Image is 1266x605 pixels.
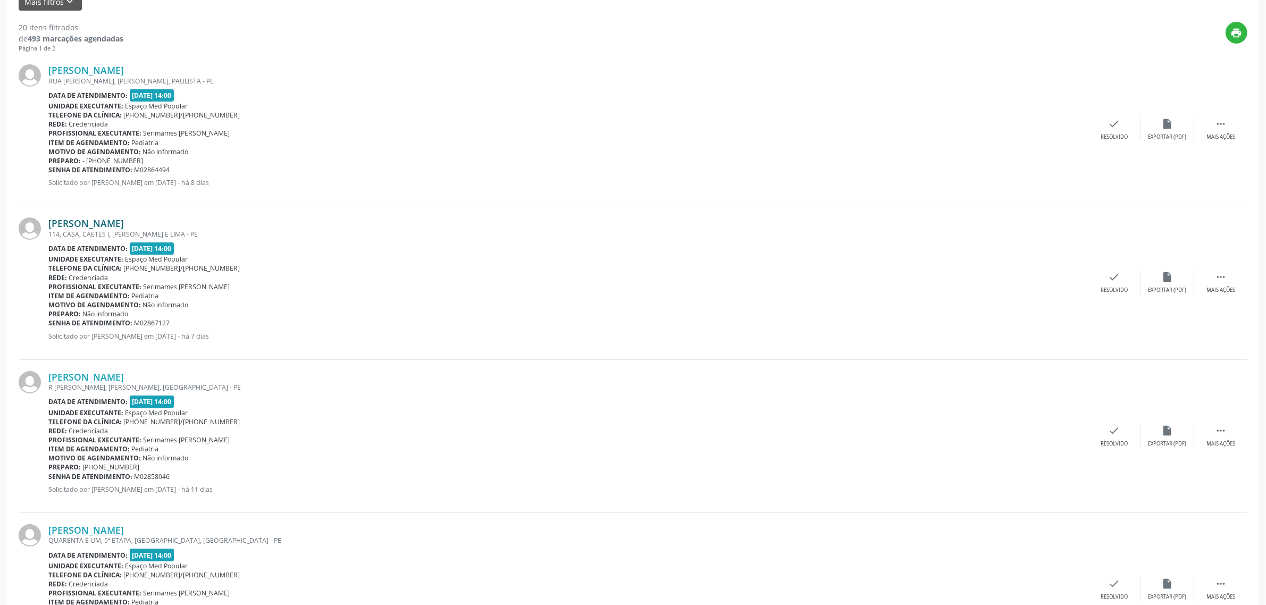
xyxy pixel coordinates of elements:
div: Mais ações [1206,593,1235,601]
b: Senha de atendimento: [48,472,132,481]
i: insert_drive_file [1162,578,1173,590]
div: 20 itens filtrados [19,22,123,33]
span: Não informado [143,300,189,309]
span: Espaço Med Popular [125,255,188,264]
i:  [1215,425,1227,436]
span: [DATE] 14:00 [130,549,174,561]
b: Data de atendimento: [48,397,128,406]
span: Serimames [PERSON_NAME] [144,589,230,598]
span: Serimames [PERSON_NAME] [144,129,230,138]
b: Data de atendimento: [48,244,128,253]
b: Motivo de agendamento: [48,453,141,463]
b: Preparo: [48,463,81,472]
b: Motivo de agendamento: [48,300,141,309]
span: M02867127 [135,318,170,327]
a: [PERSON_NAME] [48,64,124,76]
b: Unidade executante: [48,255,123,264]
div: Página 1 de 2 [19,44,123,53]
span: [PHONE_NUMBER] [83,463,140,472]
i: check [1109,271,1120,283]
div: Resolvido [1101,133,1128,141]
b: Telefone da clínica: [48,570,122,579]
b: Senha de atendimento: [48,318,132,327]
span: Espaço Med Popular [125,561,188,570]
span: Não informado [143,147,189,156]
i: check [1109,578,1120,590]
div: Exportar (PDF) [1148,133,1187,141]
span: [PHONE_NUMBER]/[PHONE_NUMBER] [124,111,240,120]
b: Rede: [48,579,67,589]
b: Data de atendimento: [48,551,128,560]
div: Mais ações [1206,440,1235,448]
b: Telefone da clínica: [48,417,122,426]
span: Pediatria [132,444,159,453]
strong: 493 marcações agendadas [28,33,123,44]
span: Serimames [PERSON_NAME] [144,435,230,444]
p: Solicitado por [PERSON_NAME] em [DATE] - há 11 dias [48,485,1088,494]
i:  [1215,118,1227,130]
b: Preparo: [48,156,81,165]
b: Telefone da clínica: [48,264,122,273]
b: Data de atendimento: [48,91,128,100]
i: check [1109,425,1120,436]
span: [PHONE_NUMBER]/[PHONE_NUMBER] [124,417,240,426]
span: Serimames [PERSON_NAME] [144,282,230,291]
b: Motivo de agendamento: [48,147,141,156]
span: [PHONE_NUMBER]/[PHONE_NUMBER] [124,570,240,579]
div: Resolvido [1101,593,1128,601]
span: [DATE] 14:00 [130,89,174,102]
span: Espaço Med Popular [125,102,188,111]
i: check [1109,118,1120,130]
i: insert_drive_file [1162,425,1173,436]
b: Rede: [48,426,67,435]
span: Credenciada [69,273,108,282]
b: Item de agendamento: [48,138,130,147]
b: Senha de atendimento: [48,165,132,174]
b: Profissional executante: [48,589,141,598]
div: Resolvido [1101,440,1128,448]
b: Profissional executante: [48,435,141,444]
p: Solicitado por [PERSON_NAME] em [DATE] - há 7 dias [48,332,1088,341]
b: Item de agendamento: [48,291,130,300]
img: img [19,64,41,87]
i: insert_drive_file [1162,118,1173,130]
span: Pediatria [132,138,159,147]
div: de [19,33,123,44]
span: [PHONE_NUMBER]/[PHONE_NUMBER] [124,264,240,273]
b: Profissional executante: [48,282,141,291]
b: Rede: [48,273,67,282]
b: Profissional executante: [48,129,141,138]
span: M02858046 [135,472,170,481]
b: Telefone da clínica: [48,111,122,120]
a: [PERSON_NAME] [48,371,124,383]
a: [PERSON_NAME] [48,217,124,229]
div: Mais ações [1206,287,1235,294]
img: img [19,524,41,547]
i: insert_drive_file [1162,271,1173,283]
span: Não informado [83,309,129,318]
b: Rede: [48,120,67,129]
i:  [1215,578,1227,590]
i: print [1231,27,1243,39]
span: Credenciada [69,579,108,589]
div: R [PERSON_NAME], [PERSON_NAME], [GEOGRAPHIC_DATA] - PE [48,383,1088,392]
div: Exportar (PDF) [1148,593,1187,601]
p: Solicitado por [PERSON_NAME] em [DATE] - há 8 dias [48,178,1088,187]
div: Exportar (PDF) [1148,287,1187,294]
span: [DATE] 14:00 [130,242,174,255]
img: img [19,371,41,393]
img: img [19,217,41,240]
b: Unidade executante: [48,408,123,417]
div: QUARENTA E UM, 5ª ETAPA, [GEOGRAPHIC_DATA], [GEOGRAPHIC_DATA] - PE [48,536,1088,545]
span: - [PHONE_NUMBER] [83,156,144,165]
div: 114, CASA, CAETES I, [PERSON_NAME] E LIMA - PE [48,230,1088,239]
div: Mais ações [1206,133,1235,141]
b: Unidade executante: [48,102,123,111]
span: [DATE] 14:00 [130,396,174,408]
b: Preparo: [48,309,81,318]
i:  [1215,271,1227,283]
span: Credenciada [69,120,108,129]
span: Não informado [143,453,189,463]
b: Unidade executante: [48,561,123,570]
div: RUA [PERSON_NAME], [PERSON_NAME], PAULISTA - PE [48,77,1088,86]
